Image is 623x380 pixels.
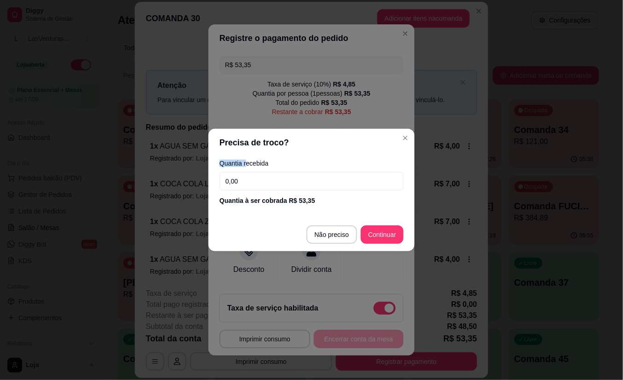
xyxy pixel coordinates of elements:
[208,129,415,156] header: Precisa de troco?
[219,160,404,167] label: Quantia recebida
[398,131,413,145] button: Close
[219,196,404,205] div: Quantia à ser cobrada R$ 53,35
[361,225,404,244] button: Continuar
[306,225,358,244] button: Não preciso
